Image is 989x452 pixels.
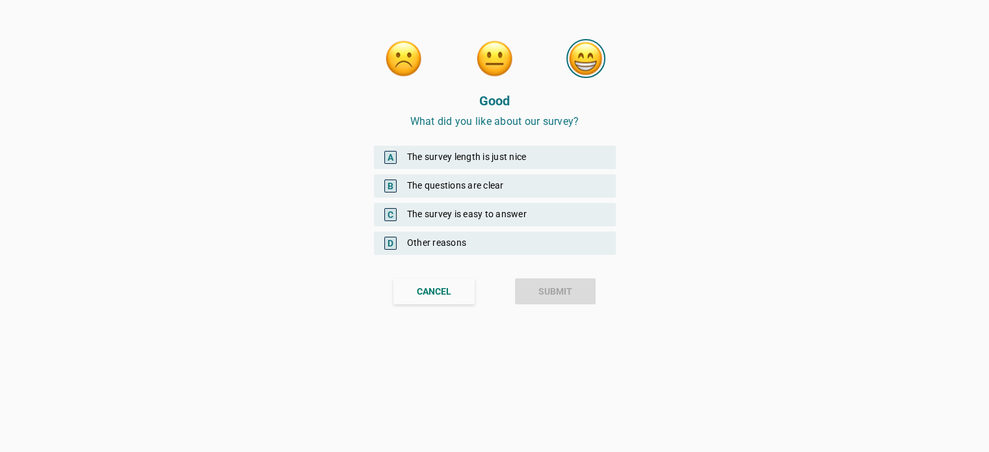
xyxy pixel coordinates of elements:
span: C [384,208,397,221]
span: D [384,237,397,250]
div: Other reasons [374,232,616,255]
div: The survey length is just nice [374,146,616,169]
button: CANCEL [393,278,475,304]
strong: Good [479,93,510,109]
div: The survey is easy to answer [374,203,616,226]
span: What did you like about our survey? [410,115,579,127]
span: A [384,151,397,164]
div: CANCEL [417,285,451,299]
div: The questions are clear [374,174,616,198]
span: B [384,179,397,193]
